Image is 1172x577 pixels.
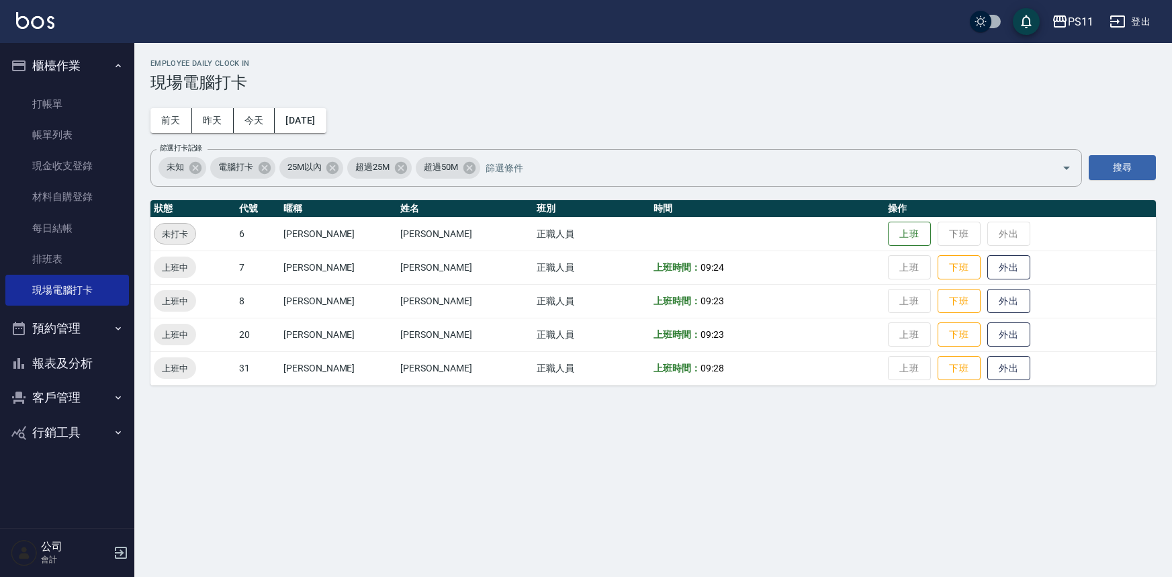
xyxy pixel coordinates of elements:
button: 今天 [234,108,275,133]
button: 下班 [938,255,981,280]
button: [DATE] [275,108,326,133]
div: 電腦打卡 [210,157,275,179]
a: 帳單列表 [5,120,129,150]
td: 正職人員 [533,217,650,251]
th: 時間 [650,200,884,218]
td: [PERSON_NAME] [397,318,533,351]
button: 外出 [987,255,1030,280]
button: 客戶管理 [5,380,129,415]
td: [PERSON_NAME] [397,217,533,251]
a: 現金收支登錄 [5,150,129,181]
span: 09:28 [701,363,724,373]
a: 打帳單 [5,89,129,120]
img: Logo [16,12,54,29]
button: 櫃檯作業 [5,48,129,83]
label: 篩選打卡記錄 [160,143,202,153]
a: 排班表 [5,244,129,275]
td: 正職人員 [533,351,650,385]
span: 上班中 [154,328,196,342]
button: 外出 [987,356,1030,381]
td: [PERSON_NAME] [280,318,397,351]
p: 會計 [41,553,109,566]
th: 操作 [885,200,1156,218]
button: save [1013,8,1040,35]
td: [PERSON_NAME] [280,217,397,251]
td: 31 [236,351,280,385]
td: 正職人員 [533,318,650,351]
h2: Employee Daily Clock In [150,59,1156,68]
div: 未知 [159,157,206,179]
td: [PERSON_NAME] [397,284,533,318]
button: 報表及分析 [5,346,129,381]
span: 09:23 [701,296,724,306]
div: PS11 [1068,13,1093,30]
div: 超過50M [416,157,480,179]
button: 外出 [987,289,1030,314]
td: 20 [236,318,280,351]
button: 搜尋 [1089,155,1156,180]
span: 上班中 [154,361,196,375]
span: 電腦打卡 [210,161,261,174]
th: 姓名 [397,200,533,218]
button: 前天 [150,108,192,133]
div: 超過25M [347,157,412,179]
td: [PERSON_NAME] [280,351,397,385]
h3: 現場電腦打卡 [150,73,1156,92]
input: 篩選條件 [482,156,1038,179]
b: 上班時間： [653,262,701,273]
button: 昨天 [192,108,234,133]
button: 外出 [987,322,1030,347]
td: [PERSON_NAME] [397,251,533,284]
button: 登出 [1104,9,1156,34]
span: 超過25M [347,161,398,174]
td: [PERSON_NAME] [280,251,397,284]
td: 正職人員 [533,284,650,318]
th: 代號 [236,200,280,218]
button: 預約管理 [5,311,129,346]
span: 09:23 [701,329,724,340]
button: 下班 [938,322,981,347]
span: 上班中 [154,294,196,308]
button: 行銷工具 [5,415,129,450]
button: Open [1056,157,1077,179]
td: [PERSON_NAME] [397,351,533,385]
a: 每日結帳 [5,213,129,244]
b: 上班時間： [653,329,701,340]
div: 25M以內 [279,157,344,179]
a: 材料自購登錄 [5,181,129,212]
th: 班別 [533,200,650,218]
a: 現場電腦打卡 [5,275,129,306]
th: 狀態 [150,200,236,218]
span: 未知 [159,161,192,174]
td: 6 [236,217,280,251]
span: 未打卡 [154,227,195,241]
td: [PERSON_NAME] [280,284,397,318]
span: 超過50M [416,161,466,174]
span: 09:24 [701,262,724,273]
button: 下班 [938,289,981,314]
span: 上班中 [154,261,196,275]
button: 上班 [888,222,931,247]
button: 下班 [938,356,981,381]
td: 正職人員 [533,251,650,284]
b: 上班時間： [653,296,701,306]
h5: 公司 [41,540,109,553]
span: 25M以內 [279,161,330,174]
th: 暱稱 [280,200,397,218]
td: 8 [236,284,280,318]
button: PS11 [1046,8,1099,36]
b: 上班時間： [653,363,701,373]
img: Person [11,539,38,566]
td: 7 [236,251,280,284]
